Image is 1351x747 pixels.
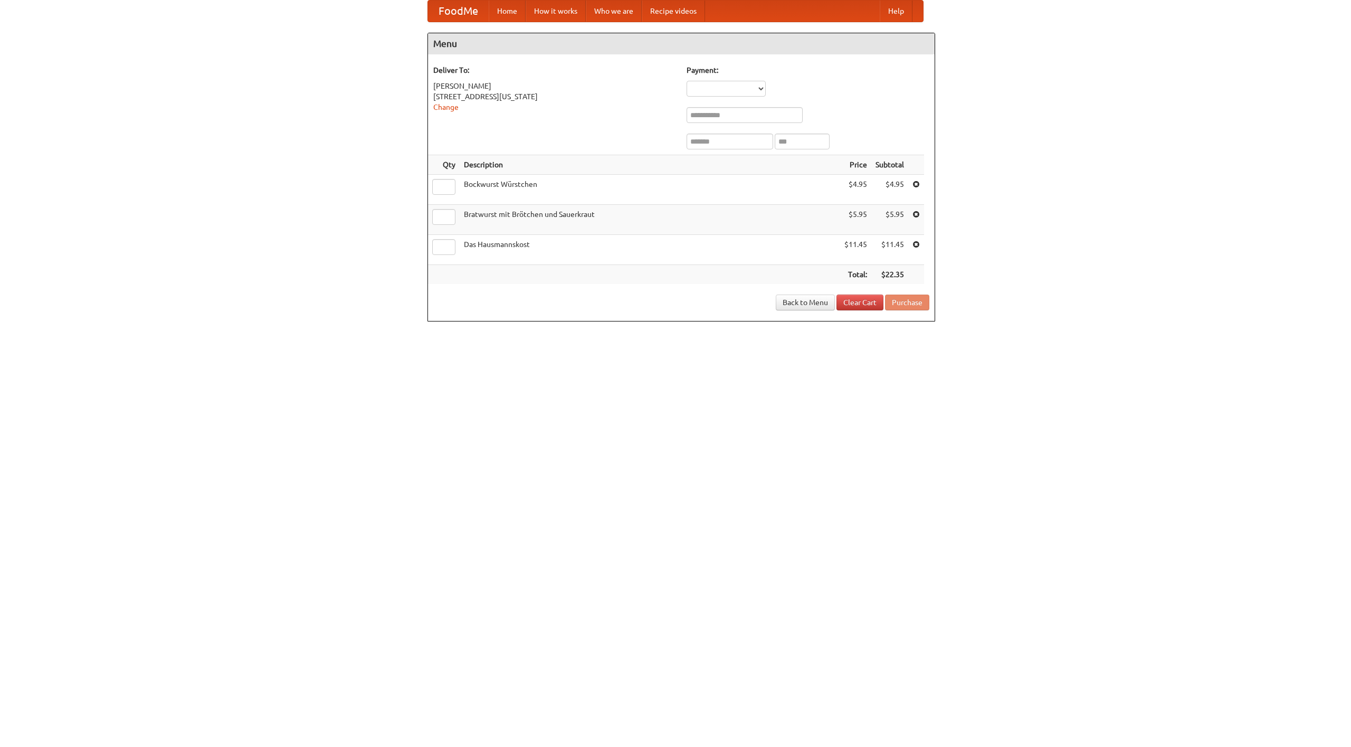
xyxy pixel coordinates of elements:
[776,295,835,310] a: Back to Menu
[880,1,912,22] a: Help
[460,205,840,235] td: Bratwurst mit Brötchen und Sauerkraut
[433,103,459,111] a: Change
[836,295,883,310] a: Clear Cart
[460,235,840,265] td: Das Hausmannskost
[460,175,840,205] td: Bockwurst Würstchen
[840,175,871,205] td: $4.95
[428,1,489,22] a: FoodMe
[433,81,676,91] div: [PERSON_NAME]
[687,65,929,75] h5: Payment:
[840,265,871,285] th: Total:
[526,1,586,22] a: How it works
[642,1,705,22] a: Recipe videos
[871,175,908,205] td: $4.95
[433,65,676,75] h5: Deliver To:
[885,295,929,310] button: Purchase
[428,33,935,54] h4: Menu
[871,205,908,235] td: $5.95
[840,235,871,265] td: $11.45
[428,155,460,175] th: Qty
[871,155,908,175] th: Subtotal
[460,155,840,175] th: Description
[840,205,871,235] td: $5.95
[489,1,526,22] a: Home
[871,235,908,265] td: $11.45
[433,91,676,102] div: [STREET_ADDRESS][US_STATE]
[871,265,908,285] th: $22.35
[586,1,642,22] a: Who we are
[840,155,871,175] th: Price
